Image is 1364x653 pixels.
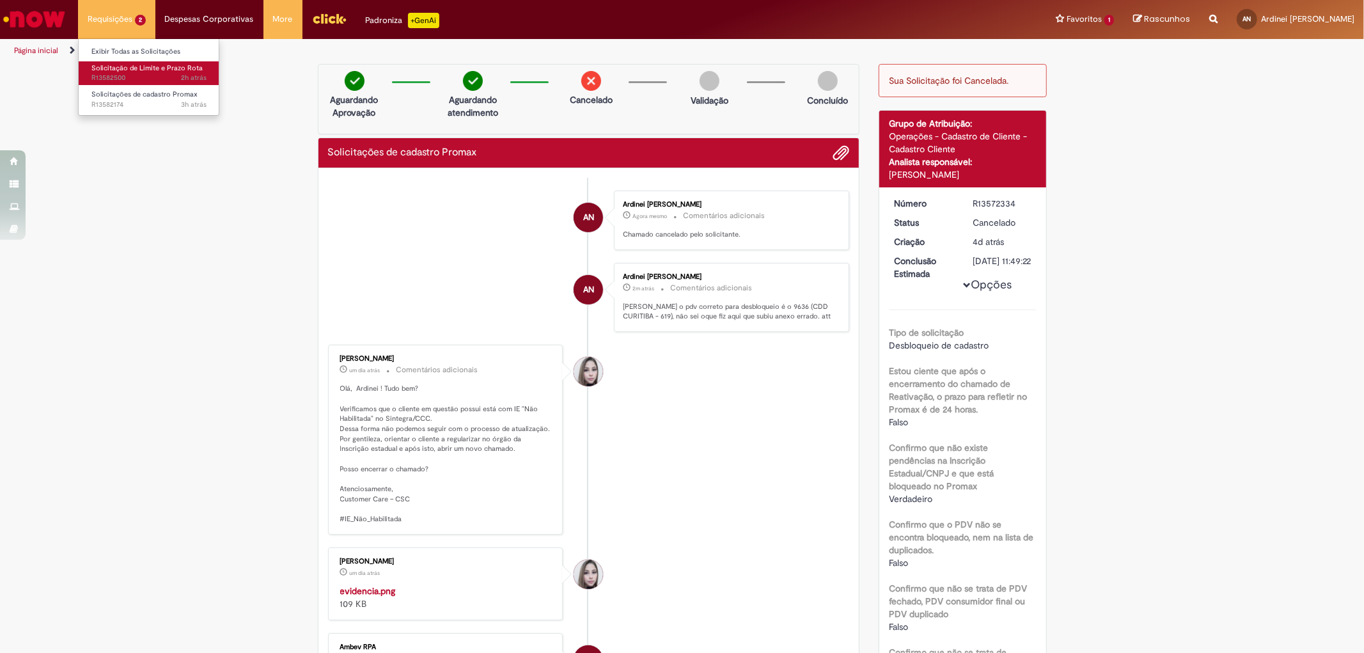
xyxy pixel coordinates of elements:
[973,216,1032,229] div: Cancelado
[623,273,836,281] div: Ardinei [PERSON_NAME]
[91,100,207,110] span: R13582174
[14,45,58,56] a: Página inicial
[889,168,1037,181] div: [PERSON_NAME]
[884,255,963,280] dt: Conclusão Estimada
[889,130,1037,155] div: Operações - Cadastro de Cliente - Cadastro Cliente
[165,13,254,26] span: Despesas Corporativas
[889,365,1027,415] b: Estou ciente que após o encerramento do chamado de Reativação, o prazo para refletir no Promax é ...
[463,71,483,91] img: check-circle-green.png
[574,275,603,304] div: Ardinei Antonio Nogueira
[973,235,1032,248] div: 26/09/2025 20:08:18
[350,366,380,374] span: um dia atrás
[879,64,1047,97] div: Sua Solicitação foi Cancelada.
[1133,13,1190,26] a: Rascunhos
[1,6,67,32] img: ServiceNow
[324,93,386,119] p: Aguardando Aprovação
[670,283,752,294] small: Comentários adicionais
[79,88,219,111] a: Aberto R13582174 : Solicitações de cadastro Promax
[632,212,667,220] time: 30/09/2025 17:36:57
[181,100,207,109] time: 30/09/2025 15:06:17
[973,255,1032,267] div: [DATE] 11:49:22
[973,197,1032,210] div: R13572334
[88,13,132,26] span: Requisições
[408,13,439,28] p: +GenAi
[889,416,908,428] span: Falso
[691,94,728,107] p: Validação
[396,365,478,375] small: Comentários adicionais
[181,100,207,109] span: 3h atrás
[632,285,654,292] span: 2m atrás
[889,493,932,505] span: Verdadeiro
[366,13,439,28] div: Padroniza
[632,285,654,292] time: 30/09/2025 17:35:07
[807,94,848,107] p: Concluído
[345,71,365,91] img: check-circle-green.png
[1067,13,1102,26] span: Favoritos
[181,73,207,83] time: 30/09/2025 15:44:42
[442,93,504,119] p: Aguardando atendimento
[973,236,1004,248] span: 4d atrás
[1243,15,1251,23] span: AN
[583,202,594,233] span: AN
[574,357,603,386] div: Daniele Aparecida Queiroz
[340,384,553,524] p: Olá, Ardinei ! Tudo bem? Verificamos que o cliente em questão possui está com IE "Não Habilitada"...
[340,643,553,651] div: Ambev RPA
[328,147,477,159] h2: Solicitações de cadastro Promax Histórico de tíquete
[312,9,347,28] img: click_logo_yellow_360x200.png
[632,212,667,220] span: Agora mesmo
[340,558,553,565] div: [PERSON_NAME]
[1261,13,1354,24] span: Ardinei [PERSON_NAME]
[135,15,146,26] span: 2
[583,274,594,305] span: AN
[889,557,908,569] span: Falso
[78,38,219,116] ul: Requisições
[350,569,380,577] span: um dia atrás
[623,230,836,240] p: Chamado cancelado pelo solicitante.
[350,366,380,374] time: 29/09/2025 09:45:45
[623,201,836,208] div: Ardinei [PERSON_NAME]
[91,63,203,73] span: Solicitação de Limite e Prazo Rota
[79,61,219,85] a: Aberto R13582500 : Solicitação de Limite e Prazo Rota
[973,236,1004,248] time: 26/09/2025 20:08:18
[570,93,613,106] p: Cancelado
[79,45,219,59] a: Exibir Todas as Solicitações
[884,235,963,248] dt: Criação
[181,73,207,83] span: 2h atrás
[889,583,1027,620] b: Confirmo que não se trata de PDV fechado, PDV consumidor final ou PDV duplicado
[623,302,836,322] p: [PERSON_NAME] o pdv correto para desbloqueio é o 9636 (CDD CURITIBA - 619), não sei oque fiz aqui...
[889,327,964,338] b: Tipo de solicitação
[340,585,396,597] a: evidencia.png
[574,203,603,232] div: Ardinei Antonio Nogueira
[350,569,380,577] time: 29/09/2025 09:45:41
[889,621,908,633] span: Falso
[889,519,1033,556] b: Confirmo que o PDV não se encontra bloqueado, nem na lista de duplicados.
[91,90,198,99] span: Solicitações de cadastro Promax
[833,145,849,161] button: Adicionar anexos
[340,355,553,363] div: [PERSON_NAME]
[91,73,207,83] span: R13582500
[683,210,765,221] small: Comentários adicionais
[889,155,1037,168] div: Analista responsável:
[581,71,601,91] img: remove.png
[10,39,900,63] ul: Trilhas de página
[273,13,293,26] span: More
[884,197,963,210] dt: Número
[818,71,838,91] img: img-circle-grey.png
[1104,15,1114,26] span: 1
[574,560,603,589] div: Daniele Aparecida Queiroz
[889,340,989,351] span: Desbloqueio de cadastro
[884,216,963,229] dt: Status
[889,117,1037,130] div: Grupo de Atribuição:
[889,442,994,492] b: Confirmo que não existe pendências na Inscrição Estadual/CNPJ e que está bloqueado no Promax
[340,585,553,610] div: 109 KB
[700,71,719,91] img: img-circle-grey.png
[1144,13,1190,25] span: Rascunhos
